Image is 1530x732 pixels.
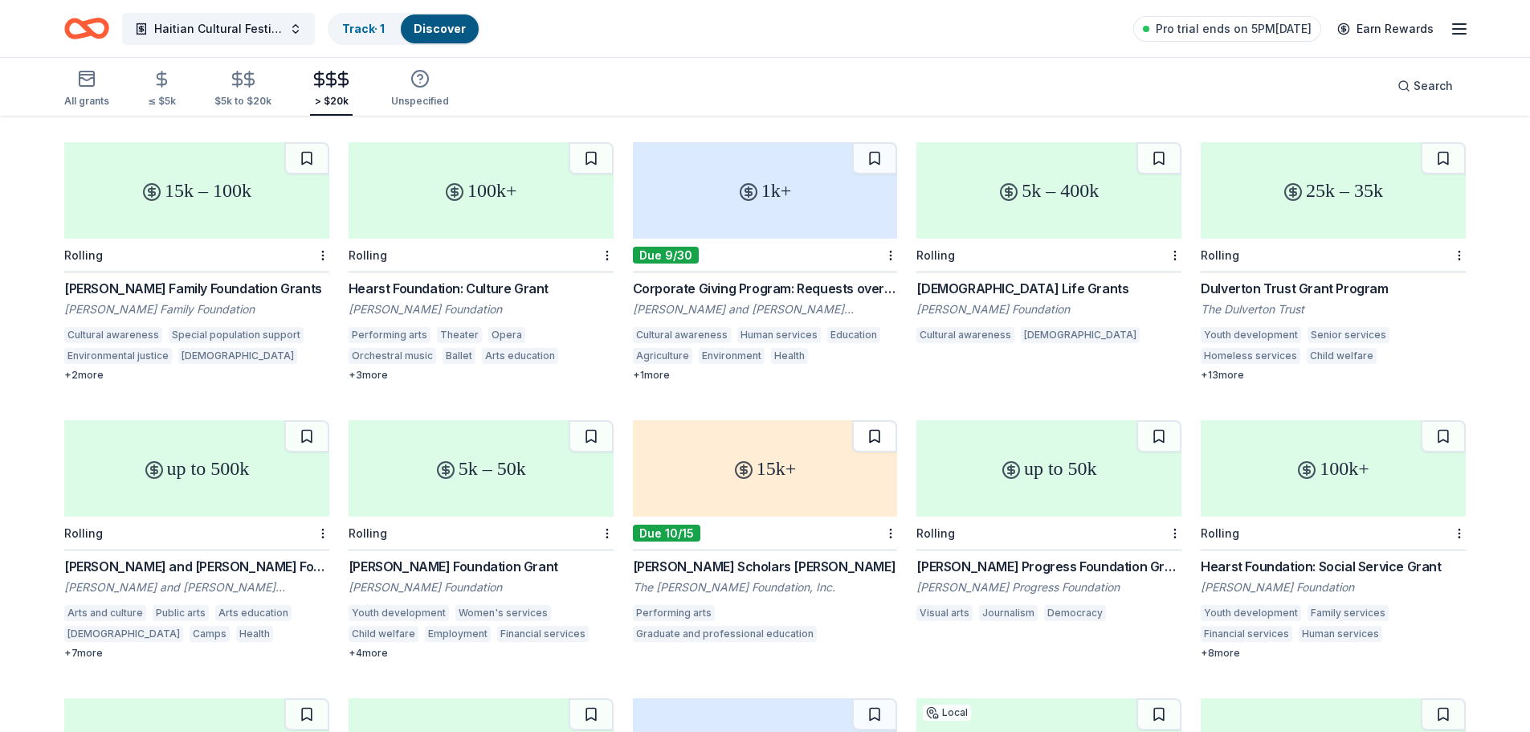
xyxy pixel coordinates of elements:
[391,95,449,108] div: Unspecified
[923,705,971,721] div: Local
[148,95,176,108] div: ≤ $5k
[64,10,109,47] a: Home
[64,605,146,621] div: Arts and culture
[1201,301,1466,317] div: The Dulverton Trust
[633,579,898,595] div: The [PERSON_NAME] Foundation, Inc.
[349,279,614,298] div: Hearst Foundation: Culture Grant
[633,557,898,576] div: [PERSON_NAME] Scholars [PERSON_NAME]
[215,605,292,621] div: Arts education
[916,579,1181,595] div: [PERSON_NAME] Progress Foundation
[349,301,614,317] div: [PERSON_NAME] Foundation
[64,647,329,660] div: + 7 more
[148,63,176,116] button: ≤ $5k
[1308,327,1389,343] div: Senior services
[349,142,614,382] a: 100k+RollingHearst Foundation: Culture Grant[PERSON_NAME] FoundationPerforming artsTheaterOperaOr...
[64,626,183,642] div: [DEMOGRAPHIC_DATA]
[349,420,614,517] div: 5k – 50k
[633,420,898,647] a: 15k+Due 10/15[PERSON_NAME] Scholars [PERSON_NAME]The [PERSON_NAME] Foundation, Inc.Performing art...
[153,605,209,621] div: Public arts
[1201,420,1466,517] div: 100k+
[349,626,418,642] div: Child welfare
[916,142,1181,348] a: 5k – 400kRolling[DEMOGRAPHIC_DATA] Life Grants[PERSON_NAME] FoundationCultural awareness[DEMOGRAP...
[633,525,700,542] div: Due 10/15
[979,605,1038,621] div: Journalism
[633,247,699,264] div: Due 9/30
[916,420,1181,626] a: up to 50kRolling[PERSON_NAME] Progress Foundation Grant[PERSON_NAME] Progress FoundationVisual ar...
[1414,76,1453,96] span: Search
[1201,526,1239,540] div: Rolling
[64,369,329,382] div: + 2 more
[169,327,304,343] div: Special population support
[64,579,329,595] div: [PERSON_NAME] and [PERSON_NAME] Foundation
[916,301,1181,317] div: [PERSON_NAME] Foundation
[633,327,731,343] div: Cultural awareness
[482,348,558,364] div: Arts education
[455,605,551,621] div: Women's services
[443,348,475,364] div: Ballet
[349,579,614,595] div: [PERSON_NAME] Foundation
[1201,420,1466,660] a: 100k+RollingHearst Foundation: Social Service Grant[PERSON_NAME] FoundationYouth developmentFamil...
[349,369,614,382] div: + 3 more
[699,348,765,364] div: Environment
[64,327,162,343] div: Cultural awareness
[64,348,172,364] div: Environmental justice
[916,327,1014,343] div: Cultural awareness
[1389,626,1455,642] div: Employment
[497,626,589,642] div: Financial services
[1201,348,1300,364] div: Homeless services
[1133,16,1321,42] a: Pro trial ends on 5PM[DATE]
[414,22,466,35] a: Discover
[488,327,525,343] div: Opera
[1201,369,1466,382] div: + 13 more
[633,142,898,239] div: 1k+
[916,142,1181,239] div: 5k – 400k
[633,301,898,317] div: [PERSON_NAME] and [PERSON_NAME] Foundation
[1299,626,1382,642] div: Human services
[633,369,898,382] div: + 1 more
[916,420,1181,517] div: up to 50k
[916,248,955,262] div: Rolling
[236,626,273,642] div: Health
[349,526,387,540] div: Rolling
[1201,605,1301,621] div: Youth development
[214,63,271,116] button: $5k to $20k
[633,626,817,642] div: Graduate and professional education
[1201,142,1466,239] div: 25k – 35k
[1308,605,1389,621] div: Family services
[64,142,329,382] a: 15k – 100kRolling[PERSON_NAME] Family Foundation Grants[PERSON_NAME] Family FoundationCultural aw...
[64,95,109,108] div: All grants
[64,142,329,239] div: 15k – 100k
[916,526,955,540] div: Rolling
[349,327,430,343] div: Performing arts
[633,348,692,364] div: Agriculture
[1201,327,1301,343] div: Youth development
[633,279,898,298] div: Corporate Giving Program: Requests over $1000
[64,420,329,517] div: up to 500k
[1201,579,1466,595] div: [PERSON_NAME] Foundation
[633,142,898,382] a: 1k+Due 9/30Corporate Giving Program: Requests over $1000[PERSON_NAME] and [PERSON_NAME] Foundatio...
[154,19,283,39] span: Haitian Cultural Festival
[190,626,230,642] div: Camps
[771,348,808,364] div: Health
[349,557,614,576] div: [PERSON_NAME] Foundation Grant
[64,526,103,540] div: Rolling
[310,95,353,108] div: > $20k
[633,420,898,517] div: 15k+
[328,13,480,45] button: Track· 1Discover
[1201,142,1466,382] a: 25k – 35kRollingDulverton Trust Grant ProgramThe Dulverton TrustYouth developmentSenior servicesH...
[437,327,482,343] div: Theater
[814,348,887,364] div: Food security
[916,557,1181,576] div: [PERSON_NAME] Progress Foundation Grant
[1201,626,1292,642] div: Financial services
[1385,70,1466,102] button: Search
[1021,327,1140,343] div: [DEMOGRAPHIC_DATA]
[214,95,271,108] div: $5k to $20k
[1328,14,1443,43] a: Earn Rewards
[349,142,614,239] div: 100k+
[425,626,491,642] div: Employment
[349,420,614,660] a: 5k – 50kRolling[PERSON_NAME] Foundation Grant[PERSON_NAME] FoundationYouth developmentWomen's ser...
[1156,19,1312,39] span: Pro trial ends on 5PM[DATE]
[122,13,315,45] button: Haitian Cultural Festival
[64,557,329,576] div: [PERSON_NAME] and [PERSON_NAME] Foundation Grant
[349,348,436,364] div: Orchestral music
